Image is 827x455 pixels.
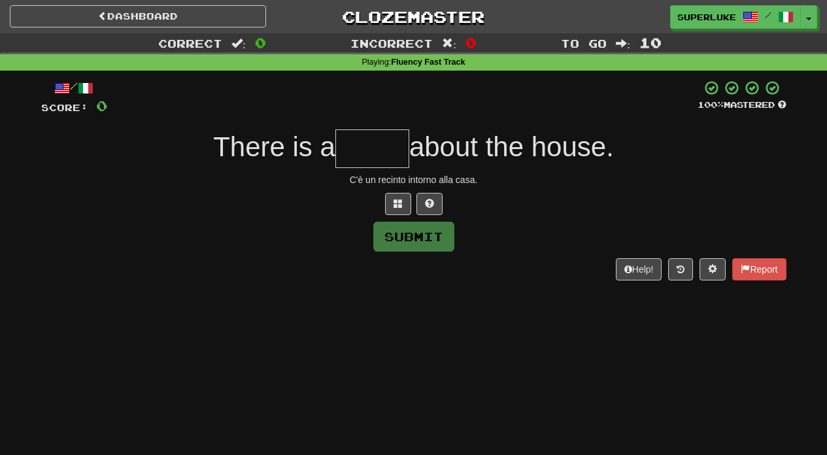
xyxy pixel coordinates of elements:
[698,99,724,110] span: 100 %
[442,38,456,49] span: :
[465,35,477,50] span: 0
[616,258,662,280] button: Help!
[231,38,246,49] span: :
[765,10,771,20] span: /
[385,193,411,215] button: Switch sentence to multiple choice alt+p
[286,5,542,28] a: Clozemaster
[391,58,465,67] strong: Fluency Fast Track
[96,97,107,114] span: 0
[616,38,630,49] span: :
[561,37,607,50] span: To go
[698,99,786,111] div: Mastered
[373,222,454,252] button: Submit
[409,131,614,162] span: about the house.
[350,37,433,50] span: Incorrect
[639,35,662,50] span: 10
[41,80,107,96] div: /
[158,37,222,50] span: Correct
[41,173,786,186] div: C'è un recinto intorno alla casa.
[732,258,786,280] button: Report
[668,258,693,280] button: Round history (alt+y)
[10,5,266,27] a: Dashboard
[670,5,801,29] a: superluke /
[677,11,736,23] span: superluke
[213,131,335,162] span: There is a
[416,193,443,215] button: Single letter hint - you only get 1 per sentence and score half the points! alt+h
[41,102,88,113] span: Score:
[255,35,266,50] span: 0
